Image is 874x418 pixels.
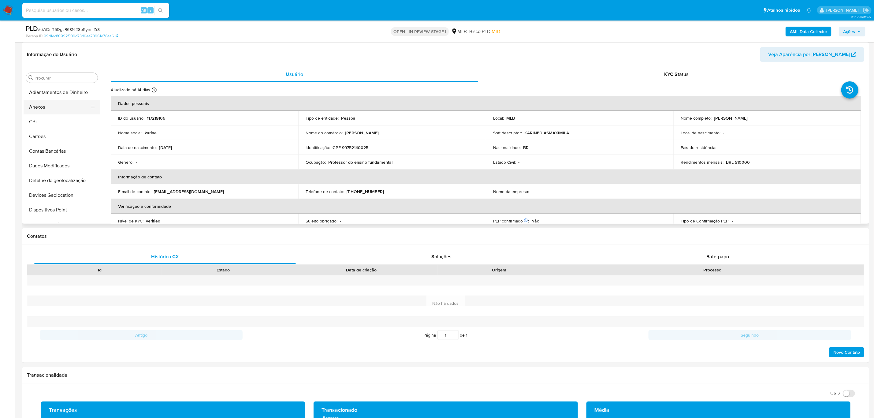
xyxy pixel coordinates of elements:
[111,96,861,111] th: Dados pessoais
[306,115,339,121] p: Tipo de entidade :
[829,347,864,357] button: Novo Contato
[790,27,827,36] b: AML Data Collector
[24,203,100,217] button: Dispositivos Point
[27,372,864,378] h1: Transacionalidade
[839,27,865,36] button: Ações
[24,188,100,203] button: Devices Geolocation
[347,189,384,194] p: [PHONE_NUMBER]
[863,7,869,13] a: Sair
[681,218,729,224] p: Tipo de Confirmação PEP :
[118,115,144,121] p: ID do usuário :
[159,145,172,150] p: [DATE]
[469,28,500,35] span: Risco PLD:
[306,145,330,150] p: Identificação :
[768,47,850,62] span: Veja Aparência por [PERSON_NAME]
[391,27,449,36] p: OPEN - IN REVIEW STAGE I
[28,75,33,80] button: Procurar
[111,199,861,214] th: Verificação e conformidade
[493,189,529,194] p: Nome da empresa :
[786,27,831,36] button: AML Data Collector
[306,189,344,194] p: Telefone de contato :
[714,115,748,121] p: [PERSON_NAME]
[523,145,529,150] p: BR
[340,218,341,224] p: -
[681,130,720,136] p: Local de nascimento :
[111,170,861,184] th: Informação de contato
[451,28,467,35] div: MLB
[150,7,151,13] span: s
[154,189,224,194] p: [EMAIL_ADDRESS][DOMAIN_NAME]
[492,28,500,35] span: MID
[24,129,100,144] button: Cartões
[341,115,355,121] p: Pessoa
[833,348,860,356] span: Novo Contato
[649,330,851,340] button: Seguindo
[531,218,539,224] p: Não
[118,159,133,165] p: Gênero :
[306,218,337,224] p: Sujeito obrigado :
[531,189,533,194] p: -
[524,130,569,136] p: KARINEDIASMAXIMILA
[166,267,281,273] div: Estado
[518,159,519,165] p: -
[768,7,800,13] span: Atalhos rápidos
[328,159,392,165] p: Professor do ensino fundamental
[147,115,165,121] p: 117219106
[681,159,723,165] p: Rendimentos mensais :
[24,217,100,232] button: Documentação
[806,8,812,13] a: Notificações
[151,253,179,260] span: Histórico CX
[431,253,452,260] span: Soluções
[466,332,468,338] span: 1
[681,145,716,150] p: País de residência :
[719,145,720,150] p: -
[843,27,855,36] span: Ações
[141,7,146,13] span: Alt
[118,130,142,136] p: Nome social :
[681,115,712,121] p: Nome completo :
[38,26,100,32] span: # oWDmT5DgLR6814ESpBynmZrS
[146,218,160,224] p: verified
[723,130,724,136] p: -
[493,159,516,165] p: Estado Civil :
[442,267,557,273] div: Origem
[664,71,689,78] span: KYC Status
[26,24,38,33] b: PLD
[24,173,100,188] button: Detalhe da geolocalização
[732,218,733,224] p: -
[40,330,243,340] button: Antigo
[286,71,303,78] span: Usuário
[424,330,468,340] span: Página de
[27,233,864,239] h1: Contatos
[44,33,118,39] a: 99d1ec86992509d73d6ae73961e78ea6
[493,115,504,121] p: Local :
[154,6,167,15] button: search-icon
[506,115,515,121] p: MLB
[706,253,729,260] span: Bate-papo
[145,130,157,136] p: karine
[24,114,100,129] button: CBT
[493,130,522,136] p: Soft descriptor :
[136,159,137,165] p: -
[24,85,100,100] button: Adiantamentos de Dinheiro
[118,145,157,150] p: Data de nascimento :
[345,130,379,136] p: [PERSON_NAME]
[760,47,864,62] button: Veja Aparência por [PERSON_NAME]
[42,267,157,273] div: Id
[306,159,326,165] p: Ocupação :
[22,6,169,14] input: Pesquise usuários ou casos...
[35,75,95,81] input: Procurar
[26,33,43,39] b: Person ID
[726,159,750,165] p: BRL $10000
[24,159,100,173] button: Dados Modificados
[111,87,150,93] p: Atualizado há 14 dias
[289,267,433,273] div: Data de criação
[493,218,529,224] p: PEP confirmado :
[493,145,521,150] p: Nacionalidade :
[851,14,871,19] span: 3.157.1-hotfix-5
[826,7,861,13] p: yngrid.fernandes@mercadolivre.com
[118,189,151,194] p: E-mail de contato :
[333,145,368,150] p: CPF 99752140025
[118,218,143,224] p: Nível de KYC :
[565,267,860,273] div: Processo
